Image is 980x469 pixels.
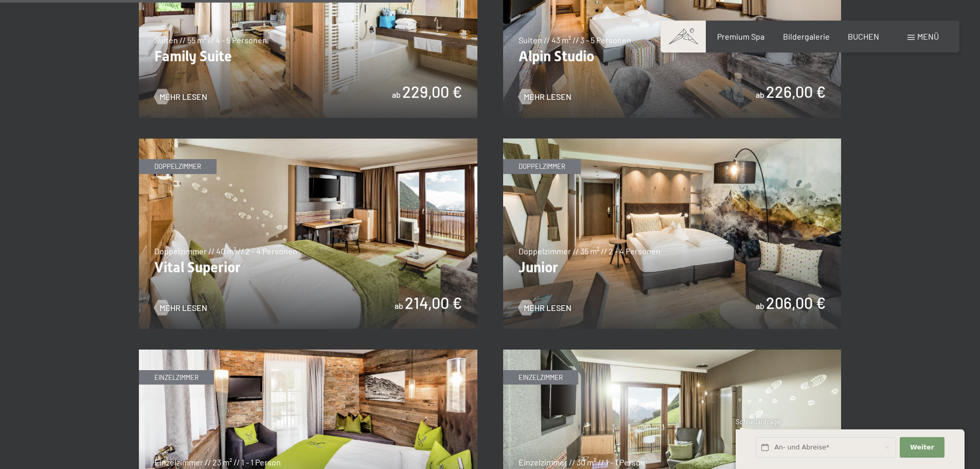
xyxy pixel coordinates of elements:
[159,91,207,102] span: Mehr Lesen
[139,138,477,329] img: Vital Superior
[717,31,764,41] a: Premium Spa
[139,350,477,356] a: Single Alpin
[159,302,207,314] span: Mehr Lesen
[783,31,830,41] a: Bildergalerie
[503,139,842,145] a: Junior
[910,443,934,452] span: Weiter
[519,302,572,314] a: Mehr Lesen
[524,91,572,102] span: Mehr Lesen
[503,350,842,356] a: Single Superior
[503,138,842,329] img: Junior
[524,302,572,314] span: Mehr Lesen
[900,437,944,458] button: Weiter
[519,91,572,102] a: Mehr Lesen
[848,31,879,41] a: BUCHEN
[917,31,939,41] span: Menü
[154,302,207,314] a: Mehr Lesen
[736,418,780,426] span: Schnellanfrage
[154,91,207,102] a: Mehr Lesen
[139,139,477,145] a: Vital Superior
